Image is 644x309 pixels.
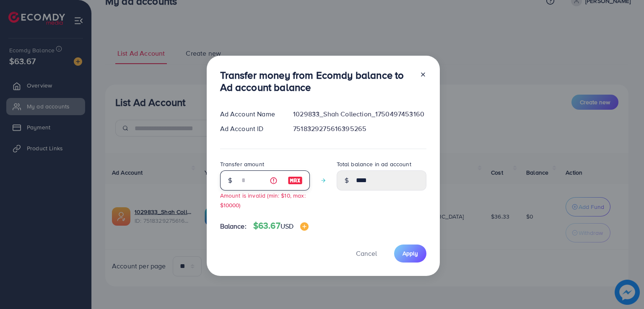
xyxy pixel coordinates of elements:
div: Ad Account Name [213,109,287,119]
h3: Transfer money from Ecomdy balance to Ad account balance [220,69,413,93]
label: Transfer amount [220,160,264,168]
button: Cancel [345,245,387,263]
img: image [300,222,309,231]
span: Apply [402,249,418,257]
img: image [288,175,303,185]
label: Total balance in ad account [337,160,411,168]
small: Amount is invalid (min: $10, max: $10000) [220,191,306,209]
span: USD [280,221,293,231]
div: 7518329275616395265 [286,124,433,134]
span: Balance: [220,221,247,231]
div: Ad Account ID [213,124,287,134]
span: Cancel [356,249,377,258]
h4: $63.67 [253,221,309,231]
div: 1029833_Shah Collection_1750497453160 [286,109,433,119]
button: Apply [394,245,426,263]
